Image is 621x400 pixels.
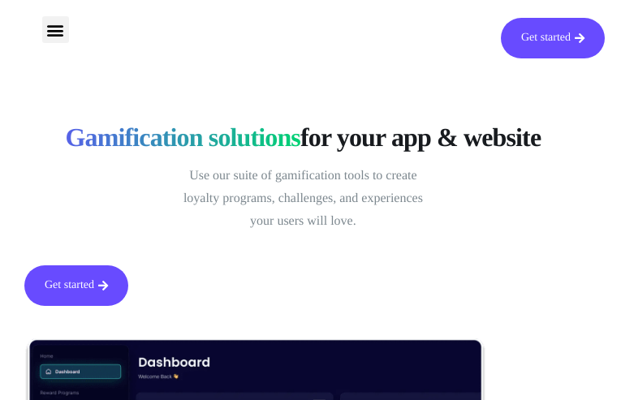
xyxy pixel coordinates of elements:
[24,122,582,153] h1: for your app & website
[521,32,571,44] span: Get started
[66,122,300,153] span: Gamification solutions
[42,16,69,43] div: Menu Toggle
[173,165,433,233] p: Use our suite of gamification tools to create loyalty programs, challenges, and experiences your ...
[24,265,128,306] a: Get started
[501,18,605,58] a: Get started
[45,280,94,291] span: Get started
